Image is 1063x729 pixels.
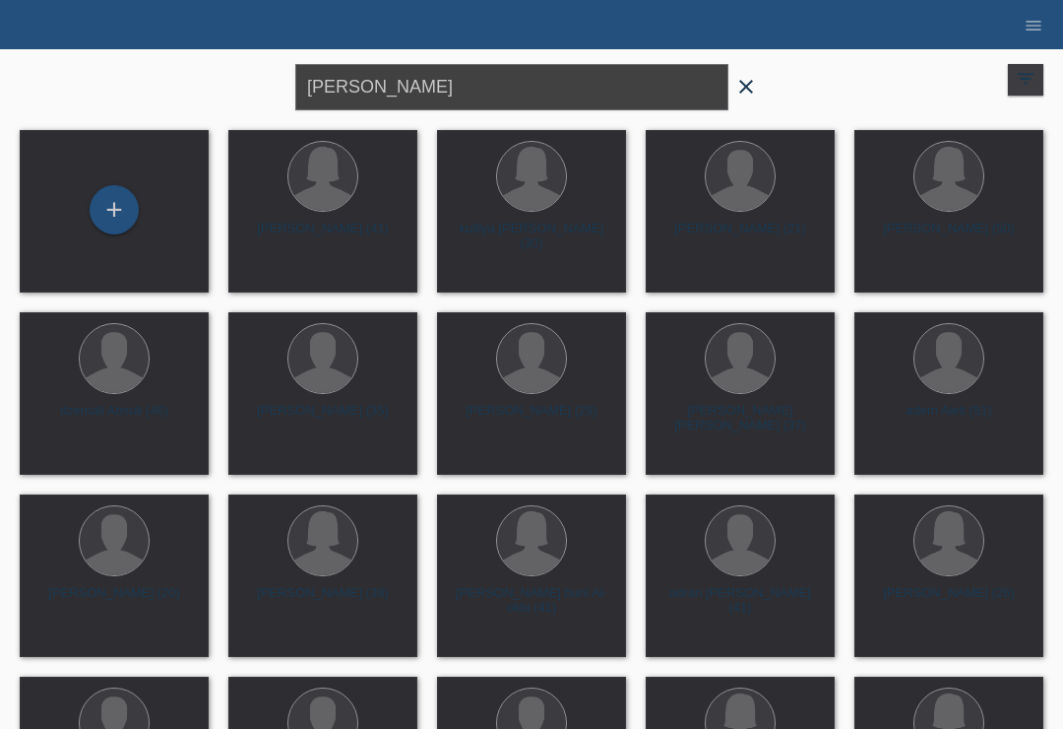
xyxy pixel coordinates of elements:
[870,585,1028,617] div: [PERSON_NAME] (26)
[453,403,610,434] div: [PERSON_NAME] (29)
[1015,68,1036,90] i: filter_list
[661,585,819,617] div: adran [PERSON_NAME] (41)
[870,221,1028,252] div: [PERSON_NAME] (50)
[35,403,193,434] div: dzemali Absuli (46)
[1014,19,1053,31] a: menu
[453,221,610,252] div: kulliya [PERSON_NAME] (30)
[244,221,402,252] div: [PERSON_NAME] (41)
[661,403,819,434] div: [PERSON_NAME] [PERSON_NAME] (37)
[870,403,1028,434] div: adem Aieti (51)
[734,75,758,99] i: close
[295,64,728,110] input: Suche...
[661,221,819,252] div: [PERSON_NAME] (21)
[91,193,138,227] div: Kund*in hinzufügen
[453,585,610,617] div: [PERSON_NAME] buni Al-okbi (41)
[35,585,193,617] div: [PERSON_NAME] (20)
[244,403,402,434] div: [PERSON_NAME] (35)
[244,585,402,617] div: [PERSON_NAME] (39)
[1024,16,1043,35] i: menu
